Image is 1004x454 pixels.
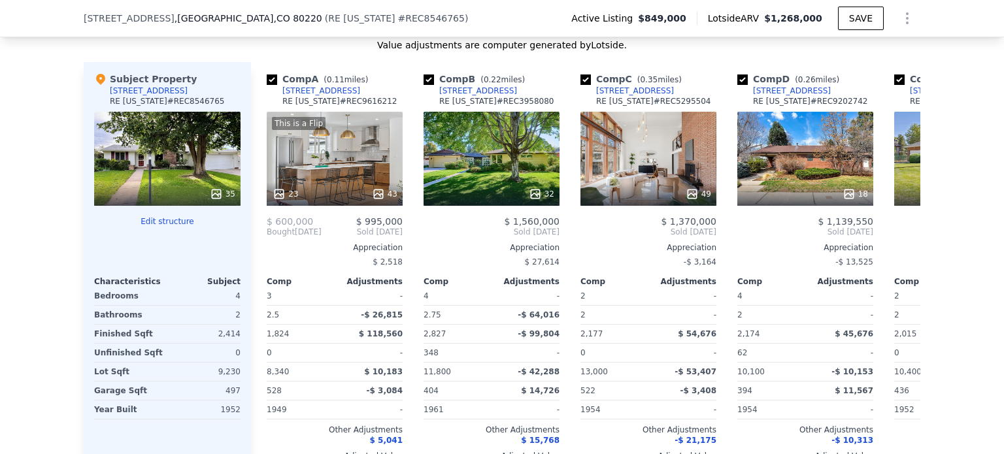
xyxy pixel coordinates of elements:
[267,329,289,338] span: 1,824
[110,96,225,106] div: RE [US_STATE] # REC8546765
[580,86,674,96] a: [STREET_ADDRESS]
[170,325,241,343] div: 2,414
[737,386,752,395] span: 394
[790,75,845,84] span: ( miles)
[521,436,560,445] span: $ 15,768
[494,400,560,419] div: -
[94,306,165,324] div: Bathrooms
[337,287,403,305] div: -
[798,75,816,84] span: 0.26
[808,344,873,362] div: -
[424,367,451,376] span: 11,800
[318,75,373,84] span: ( miles)
[894,348,899,357] span: 0
[367,386,403,395] span: -$ 3,084
[94,73,197,86] div: Subject Property
[580,276,648,287] div: Comp
[580,386,595,395] span: 522
[894,73,1000,86] div: Comp E
[424,227,560,237] span: Sold [DATE]
[424,242,560,253] div: Appreciation
[894,5,920,31] button: Show Options
[831,436,873,445] span: -$ 10,313
[737,291,743,300] span: 4
[424,86,517,96] a: [STREET_ADDRESS]
[424,425,560,435] div: Other Adjustments
[894,306,960,324] div: 2
[267,276,335,287] div: Comp
[596,86,674,96] div: [STREET_ADDRESS]
[267,73,373,86] div: Comp A
[737,367,765,376] span: 10,100
[273,187,298,201] div: 23
[708,12,764,25] span: Lotside ARV
[110,86,188,96] div: [STREET_ADDRESS]
[94,216,241,227] button: Edit structure
[684,257,716,267] span: -$ 3,164
[267,86,360,96] a: [STREET_ADDRESS]
[94,363,165,381] div: Lot Sqft
[267,291,272,300] span: 3
[175,12,322,25] span: , [GEOGRAPHIC_DATA]
[764,13,822,24] span: $1,268,000
[648,276,716,287] div: Adjustments
[335,276,403,287] div: Adjustments
[361,310,403,319] span: -$ 26,815
[267,227,322,237] div: [DATE]
[632,75,687,84] span: ( miles)
[737,242,873,253] div: Appreciation
[282,86,360,96] div: [STREET_ADDRESS]
[753,86,831,96] div: [STREET_ADDRESS]
[170,381,241,400] div: 497
[356,216,403,227] span: $ 995,000
[518,310,560,319] span: -$ 64,016
[373,257,403,267] span: $ 2,518
[518,367,560,376] span: -$ 42,288
[94,325,165,343] div: Finished Sqft
[273,13,322,24] span: , CO 80220
[170,344,241,362] div: 0
[439,86,517,96] div: [STREET_ADDRESS]
[424,348,439,357] span: 348
[737,425,873,435] div: Other Adjustments
[580,348,586,357] span: 0
[494,287,560,305] div: -
[94,400,165,419] div: Year Built
[337,344,403,362] div: -
[894,329,916,338] span: 2,015
[359,329,403,338] span: $ 118,560
[424,276,492,287] div: Comp
[571,12,638,25] span: Active Listing
[337,400,403,419] div: -
[580,227,716,237] span: Sold [DATE]
[267,367,289,376] span: 8,340
[638,12,686,25] span: $849,000
[737,400,803,419] div: 1954
[170,400,241,419] div: 1952
[580,242,716,253] div: Appreciation
[327,75,344,84] span: 0.11
[675,367,716,376] span: -$ 53,407
[94,287,165,305] div: Bedrooms
[737,329,760,338] span: 2,174
[835,329,873,338] span: $ 45,676
[894,291,899,300] span: 2
[521,386,560,395] span: $ 14,726
[94,276,167,287] div: Characteristics
[322,227,403,237] span: Sold [DATE]
[439,96,554,106] div: RE [US_STATE] # REC3958080
[424,306,489,324] div: 2.75
[267,425,403,435] div: Other Adjustments
[424,400,489,419] div: 1961
[737,306,803,324] div: 2
[838,7,884,30] button: SAVE
[424,291,429,300] span: 4
[737,348,747,357] span: 62
[894,367,922,376] span: 10,400
[370,436,403,445] span: $ 5,041
[651,344,716,362] div: -
[267,386,282,395] span: 528
[170,363,241,381] div: 9,230
[424,73,530,86] div: Comp B
[651,287,716,305] div: -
